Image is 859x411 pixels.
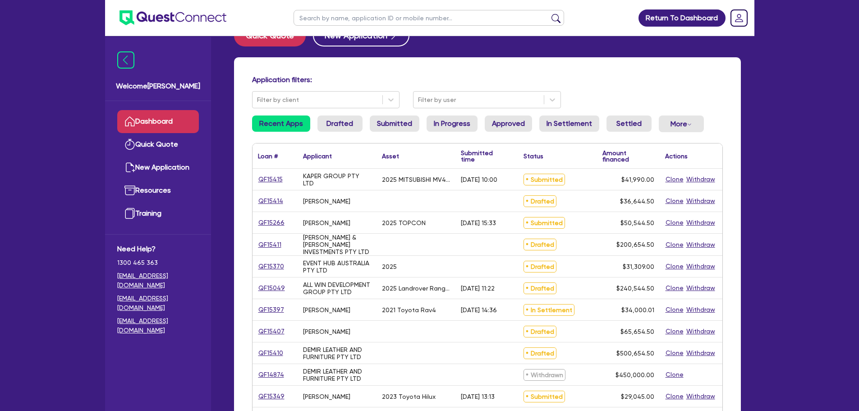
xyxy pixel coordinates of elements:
button: Withdraw [686,283,716,293]
div: [DATE] 14:36 [461,306,497,314]
div: 2025 [382,263,397,270]
div: Applicant [303,153,332,159]
img: new-application [124,162,135,173]
span: Drafted [524,347,556,359]
span: $65,654.50 [620,328,654,335]
span: Submitted [524,174,565,185]
div: 2025 Landrover Range Rover Sport Autobiography [382,285,450,292]
button: Dropdown toggle [659,115,704,132]
span: Need Help? [117,244,199,254]
span: $41,990.00 [621,176,654,183]
a: QF15370 [258,261,285,272]
a: QF15349 [258,391,285,402]
div: [PERSON_NAME] [303,306,350,314]
button: Withdraw [686,326,716,337]
span: $29,045.00 [621,393,654,400]
a: QF14874 [258,369,285,380]
div: [PERSON_NAME] [303,198,350,205]
img: quick-quote [124,139,135,150]
a: [EMAIL_ADDRESS][DOMAIN_NAME] [117,316,199,335]
div: Actions [665,153,688,159]
button: Withdraw [686,305,716,315]
div: 2025 MITSUBISHI MV4W47 MV Triton GLX 2.4[PERSON_NAME] 6A/T 4X4 DC PU [382,176,450,183]
div: [DATE] 15:33 [461,219,496,226]
span: Drafted [524,326,556,337]
div: [PERSON_NAME] [303,393,350,400]
a: QF15397 [258,305,285,315]
button: Withdraw [686,217,716,228]
a: In Settlement [539,115,599,132]
a: New Application [117,156,199,179]
a: Recent Apps [252,115,310,132]
a: QF15414 [258,196,284,206]
button: Clone [665,196,684,206]
img: resources [124,185,135,196]
span: Drafted [524,239,556,250]
div: ALL WIN DEVELOPMENT GROUP PTY LTD [303,281,371,296]
div: DEMIR LEATHER AND FURNITURE PTY LTD [303,346,371,360]
span: Drafted [524,282,556,294]
div: [DATE] 13:13 [461,393,495,400]
a: Quick Quote [117,133,199,156]
a: Submitted [370,115,419,132]
button: Clone [665,305,684,315]
button: Clone [665,391,684,402]
div: [PERSON_NAME] & [PERSON_NAME] INVESTMENTS PTY LTD [303,234,371,255]
span: Drafted [524,195,556,207]
a: QF15415 [258,174,283,185]
span: $34,000.01 [621,306,654,314]
a: QF15411 [258,240,282,250]
button: Withdraw [686,261,716,272]
span: $50,544.50 [620,219,654,226]
button: Clone [665,217,684,228]
a: [EMAIL_ADDRESS][DOMAIN_NAME] [117,294,199,313]
div: 2021 Toyota Rav4 [382,306,436,314]
button: Clone [665,261,684,272]
a: QF15266 [258,217,285,228]
span: Submitted [524,217,565,229]
div: Amount financed [602,150,654,162]
button: Withdraw [686,196,716,206]
button: Clone [665,326,684,337]
a: Training [117,202,199,225]
a: Dashboard [117,110,199,133]
div: Asset [382,153,399,159]
button: Withdraw [686,174,716,185]
img: quest-connect-logo-blue [119,10,226,25]
a: Return To Dashboard [639,9,726,27]
span: $500,654.50 [616,350,654,357]
span: $200,654.50 [616,241,654,248]
button: Withdraw [686,391,716,402]
a: In Progress [427,115,478,132]
button: Clone [665,283,684,293]
span: Submitted [524,391,565,402]
div: EVENT HUB AUSTRALIA PTY LTD [303,259,371,274]
div: DEMIR LEATHER AND FURNITURE PTY LTD [303,368,371,382]
input: Search by name, application ID or mobile number... [294,10,564,26]
button: Clone [665,240,684,250]
div: KAPER GROUP PTY LTD [303,172,371,187]
span: In Settlement [524,304,574,316]
a: [EMAIL_ADDRESS][DOMAIN_NAME] [117,271,199,290]
a: Resources [117,179,199,202]
img: icon-menu-close [117,51,134,69]
span: $450,000.00 [616,371,654,379]
h4: Application filters: [252,75,723,84]
div: Status [524,153,543,159]
a: QF15407 [258,326,285,337]
div: [PERSON_NAME] [303,328,350,335]
div: [DATE] 10:00 [461,176,497,183]
div: Loan # [258,153,278,159]
a: Dropdown toggle [727,6,751,30]
div: 2025 TOPCON [382,219,426,226]
a: Drafted [317,115,363,132]
div: [PERSON_NAME] [303,219,350,226]
span: Welcome [PERSON_NAME] [116,81,200,92]
span: Withdrawn [524,369,565,381]
button: Withdraw [686,348,716,358]
button: Clone [665,369,684,380]
img: training [124,208,135,219]
a: QF15049 [258,283,285,293]
button: Clone [665,174,684,185]
div: [DATE] 11:22 [461,285,495,292]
